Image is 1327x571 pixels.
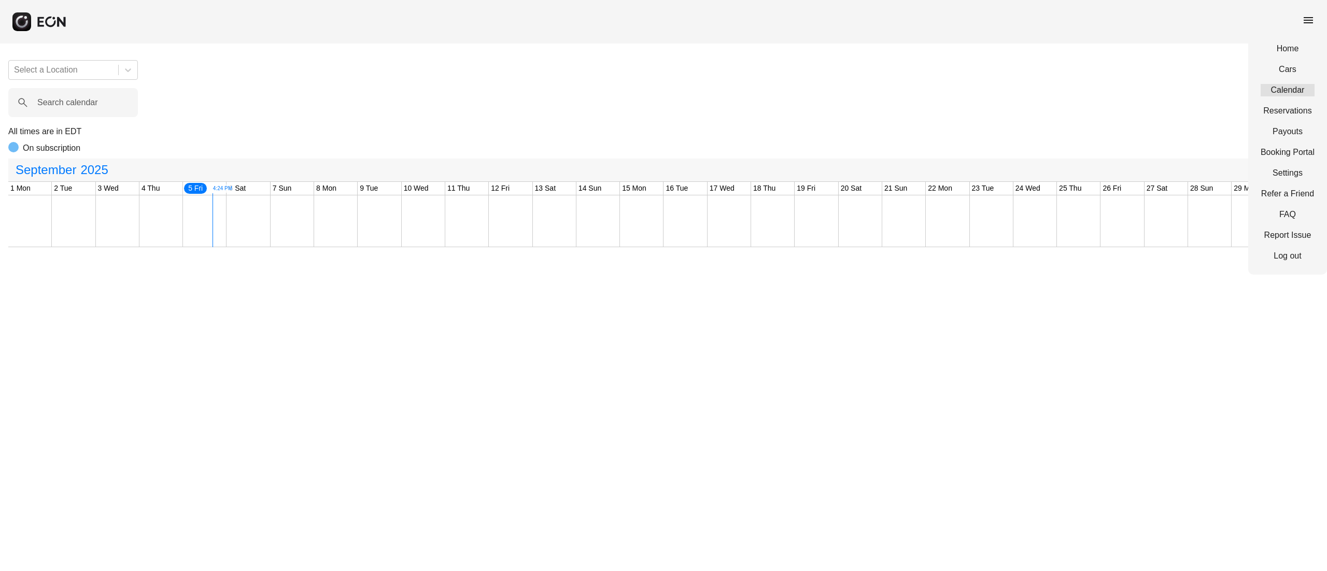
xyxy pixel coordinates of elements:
[1057,182,1083,195] div: 25 Thu
[795,182,817,195] div: 19 Fri
[926,182,954,195] div: 22 Mon
[1261,188,1315,200] a: Refer a Friend
[96,182,121,195] div: 3 Wed
[37,96,98,109] label: Search calendar
[1013,182,1042,195] div: 24 Wed
[52,182,74,195] div: 2 Tue
[708,182,737,195] div: 17 Wed
[78,160,110,180] span: 2025
[227,182,248,195] div: 6 Sat
[8,182,33,195] div: 1 Mon
[1261,125,1315,138] a: Payouts
[839,182,864,195] div: 20 Sat
[1261,250,1315,262] a: Log out
[9,160,115,180] button: September2025
[402,182,431,195] div: 10 Wed
[882,182,909,195] div: 21 Sun
[1261,63,1315,76] a: Cars
[663,182,690,195] div: 16 Tue
[1261,167,1315,179] a: Settings
[1261,105,1315,117] a: Reservations
[576,182,603,195] div: 14 Sun
[1145,182,1169,195] div: 27 Sat
[358,182,380,195] div: 9 Tue
[1188,182,1215,195] div: 28 Sun
[13,160,78,180] span: September
[314,182,338,195] div: 8 Mon
[445,182,472,195] div: 11 Thu
[1261,208,1315,221] a: FAQ
[620,182,648,195] div: 15 Mon
[533,182,558,195] div: 13 Sat
[1302,14,1315,26] span: menu
[1232,182,1260,195] div: 29 Mon
[139,182,162,195] div: 4 Thu
[1261,84,1315,96] a: Calendar
[970,182,996,195] div: 23 Tue
[1261,146,1315,159] a: Booking Portal
[183,182,208,195] div: 5 Fri
[1261,42,1315,55] a: Home
[271,182,294,195] div: 7 Sun
[751,182,778,195] div: 18 Thu
[1100,182,1123,195] div: 26 Fri
[489,182,512,195] div: 12 Fri
[23,142,80,154] p: On subscription
[1261,229,1315,241] a: Report Issue
[8,125,1319,138] p: All times are in EDT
